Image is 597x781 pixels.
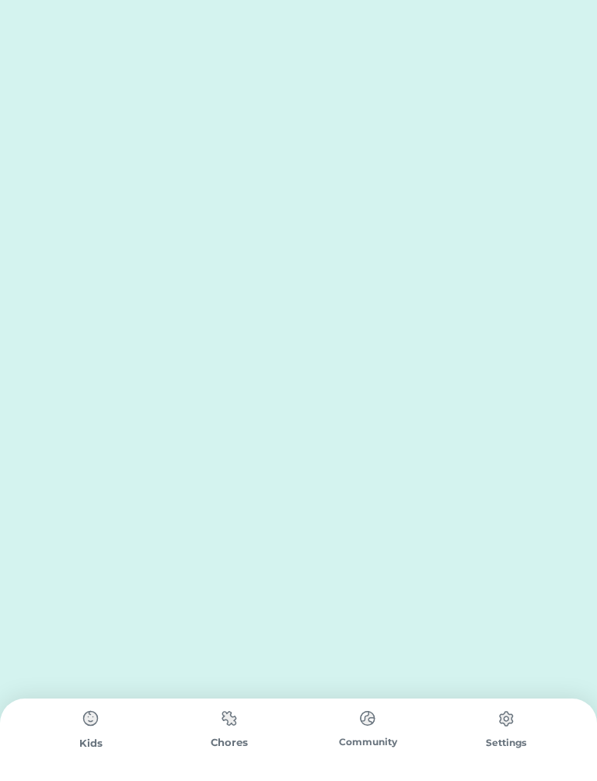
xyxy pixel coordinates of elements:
[75,703,106,734] img: type%3Dchores%2C%20state%3Ddefault.svg
[491,703,522,734] img: type%3Dchores%2C%20state%3Ddefault.svg
[437,736,575,750] div: Settings
[22,736,160,751] div: Kids
[352,703,383,734] img: type%3Dchores%2C%20state%3Ddefault.svg
[214,703,245,734] img: type%3Dchores%2C%20state%3Ddefault.svg
[160,735,298,751] div: Chores
[298,735,437,749] div: Community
